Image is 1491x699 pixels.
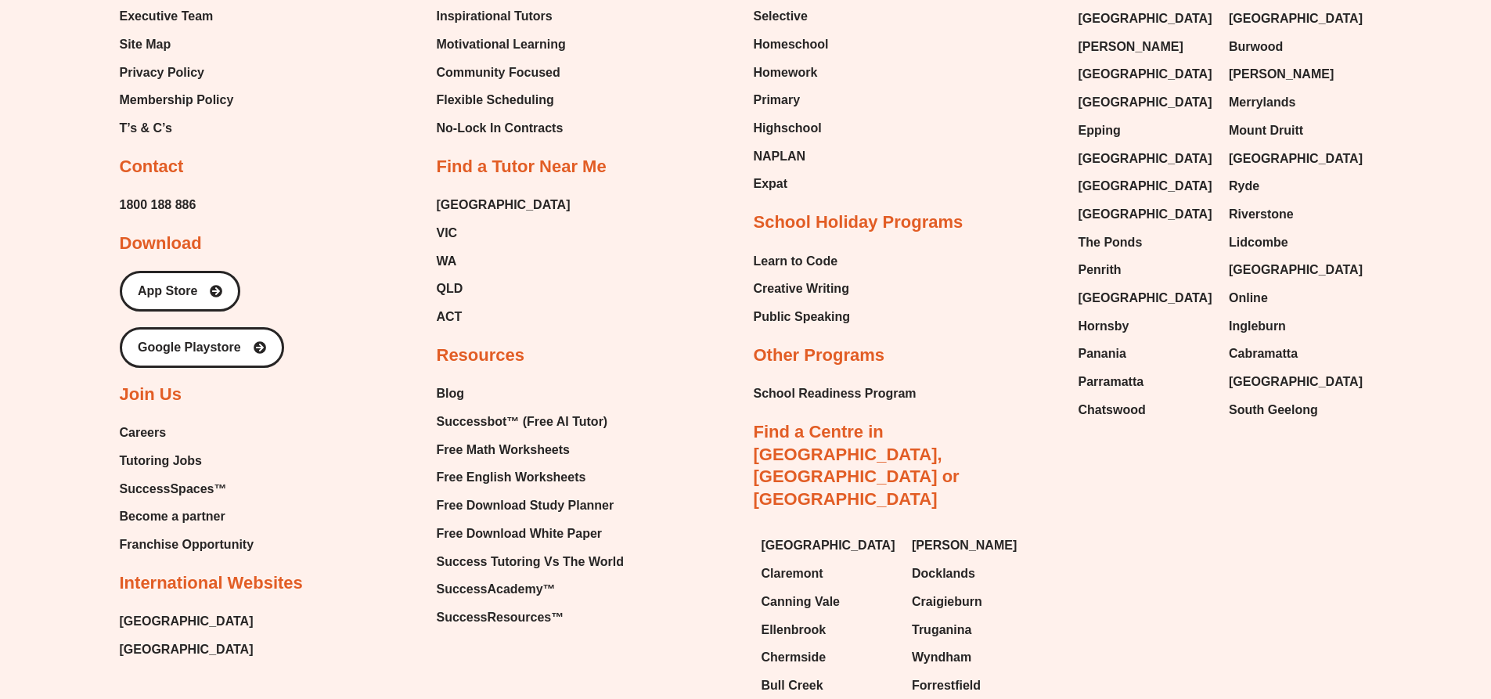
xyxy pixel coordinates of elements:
[912,646,971,669] span: Wyndham
[1079,147,1212,171] span: [GEOGRAPHIC_DATA]
[1229,175,1364,198] a: Ryde
[1079,398,1146,422] span: Chatswood
[437,88,570,112] a: Flexible Scheduling
[1079,7,1214,31] a: [GEOGRAPHIC_DATA]
[437,222,458,245] span: VIC
[912,618,971,642] span: Truganina
[120,117,172,140] span: T’s & C’s
[762,646,827,669] span: Chermside
[120,5,234,28] a: Executive Team
[1229,258,1363,282] span: [GEOGRAPHIC_DATA]
[754,117,822,140] span: Highschool
[912,562,975,586] span: Docklands
[762,590,840,614] span: Canning Vale
[1229,398,1364,422] a: South Geelong
[1219,522,1491,699] div: 聊天小工具
[754,145,829,168] a: NAPLAN
[1229,342,1298,366] span: Cabramatta
[120,61,234,85] a: Privacy Policy
[1079,175,1214,198] a: [GEOGRAPHIC_DATA]
[437,5,553,28] span: Inspirational Tutors
[120,572,303,595] h2: International Websites
[437,494,624,517] a: Free Download Study Planner
[437,606,564,629] span: SuccessResources™
[437,61,560,85] span: Community Focused
[1079,91,1214,114] a: [GEOGRAPHIC_DATA]
[754,305,851,329] span: Public Speaking
[437,117,564,140] span: No-Lock In Contracts
[1229,370,1363,394] span: [GEOGRAPHIC_DATA]
[1079,231,1143,254] span: The Ponds
[437,277,463,301] span: QLD
[1229,91,1295,114] span: Merrylands
[437,193,571,217] a: [GEOGRAPHIC_DATA]
[1229,203,1364,226] a: Riverstone
[1079,147,1214,171] a: [GEOGRAPHIC_DATA]
[437,305,571,329] a: ACT
[120,477,227,501] span: SuccessSpaces™
[437,466,624,489] a: Free English Worksheets
[1079,286,1214,310] a: [GEOGRAPHIC_DATA]
[437,410,608,434] span: Successbot™ (Free AI Tutor)
[754,211,963,234] h2: School Holiday Programs
[437,522,603,546] span: Free Download White Paper
[120,384,182,406] h2: Join Us
[1079,398,1214,422] a: Chatswood
[437,550,624,574] span: Success Tutoring Vs The World
[754,61,829,85] a: Homework
[912,590,982,614] span: Craigieburn
[1079,63,1214,86] a: [GEOGRAPHIC_DATA]
[120,610,254,633] a: [GEOGRAPHIC_DATA]
[754,250,838,273] span: Learn to Code
[437,466,586,489] span: Free English Worksheets
[1079,203,1214,226] a: [GEOGRAPHIC_DATA]
[1079,258,1122,282] span: Penrith
[437,250,571,273] a: WA
[1079,35,1183,59] span: [PERSON_NAME]
[437,578,624,601] a: SuccessAcademy™
[1219,522,1491,699] iframe: Chat Widget
[754,5,829,28] a: Selective
[437,33,566,56] span: Motivational Learning
[1079,315,1214,338] a: Hornsby
[120,421,167,445] span: Careers
[1229,35,1283,59] span: Burwood
[754,250,851,273] a: Learn to Code
[437,438,570,462] span: Free Math Worksheets
[120,33,171,56] span: Site Map
[120,193,196,217] a: 1800 188 886
[754,145,806,168] span: NAPLAN
[437,222,571,245] a: VIC
[437,382,624,405] a: Blog
[437,305,463,329] span: ACT
[912,674,981,697] span: Forrestfield
[120,232,202,255] h2: Download
[754,33,829,56] span: Homeschool
[762,618,897,642] a: Ellenbrook
[1229,7,1363,31] span: [GEOGRAPHIC_DATA]
[754,172,829,196] a: Expat
[762,534,897,557] a: [GEOGRAPHIC_DATA]
[1229,286,1268,310] span: Online
[1079,175,1212,198] span: [GEOGRAPHIC_DATA]
[138,285,197,297] span: App Store
[1229,370,1364,394] a: [GEOGRAPHIC_DATA]
[437,88,554,112] span: Flexible Scheduling
[1229,398,1318,422] span: South Geelong
[437,277,571,301] a: QLD
[1079,342,1214,366] a: Panania
[120,505,254,528] a: Become a partner
[120,327,284,368] a: Google Playstore
[754,277,849,301] span: Creative Writing
[754,117,829,140] a: Highschool
[754,172,788,196] span: Expat
[754,5,808,28] span: Selective
[120,117,234,140] a: T’s & C’s
[1229,315,1286,338] span: Ingleburn
[1079,203,1212,226] span: [GEOGRAPHIC_DATA]
[1079,342,1126,366] span: Panania
[120,88,234,112] a: Membership Policy
[437,61,570,85] a: Community Focused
